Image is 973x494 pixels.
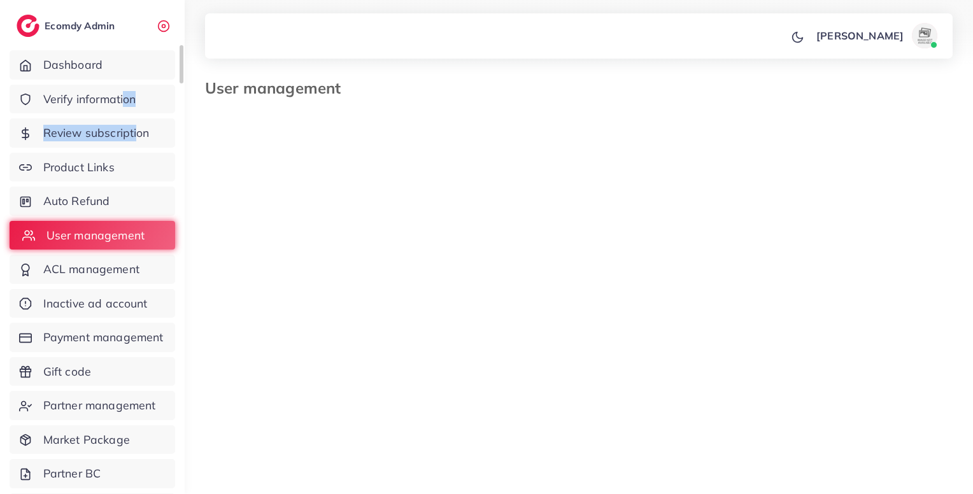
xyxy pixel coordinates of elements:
span: Partner BC [43,465,101,482]
a: [PERSON_NAME]avatar [809,23,942,48]
span: User management [46,227,145,244]
span: Market Package [43,432,130,448]
span: Payment management [43,329,164,346]
a: Product Links [10,153,175,182]
a: Market Package [10,425,175,455]
span: Product Links [43,159,115,176]
span: Verify information [43,91,136,108]
a: User management [10,221,175,250]
img: logo [17,15,39,37]
a: Gift code [10,357,175,386]
span: ACL management [43,261,139,278]
a: ACL management [10,255,175,284]
span: Dashboard [43,57,103,73]
span: Auto Refund [43,193,110,209]
span: Partner management [43,397,156,414]
span: Gift code [43,363,91,380]
p: [PERSON_NAME] [816,28,904,43]
img: avatar [912,23,937,48]
a: Partner BC [10,459,175,488]
a: Dashboard [10,50,175,80]
h2: Ecomdy Admin [45,20,118,32]
span: Review subscription [43,125,150,141]
a: Inactive ad account [10,289,175,318]
a: Partner management [10,391,175,420]
span: Inactive ad account [43,295,148,312]
a: Payment management [10,323,175,352]
a: Review subscription [10,118,175,148]
a: logoEcomdy Admin [17,15,118,37]
a: Verify information [10,85,175,114]
h3: User management [205,79,351,97]
a: Auto Refund [10,187,175,216]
